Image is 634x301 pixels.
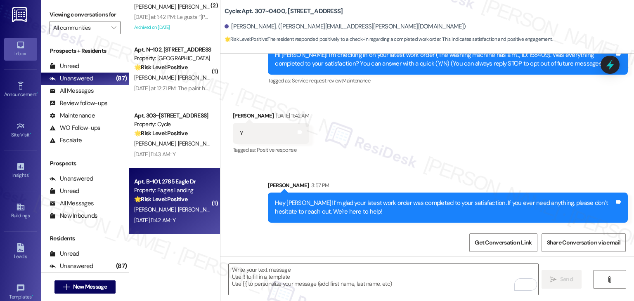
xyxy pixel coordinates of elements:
[50,249,79,258] div: Unread
[178,206,219,213] span: [PERSON_NAME]
[268,75,628,87] div: Tagged as:
[134,85,570,92] div: [DATE] at 12:21 PM: The paint had been done and is perfect. Your crew are so skilled and efficien...
[4,38,37,60] a: Inbox
[134,195,187,203] strong: 🌟 Risk Level: Positive
[50,62,79,71] div: Unread
[225,36,267,42] strong: 🌟 Risk Level: Positive
[50,111,95,120] div: Maintenance
[292,77,342,84] span: Service request review ,
[30,131,31,136] span: •
[229,264,538,295] textarea: To enrich screen reader interactions, please activate Accessibility in Grammarly extension settings
[50,212,97,220] div: New Inbounds
[233,144,309,156] div: Tagged as:
[50,199,94,208] div: All Messages
[54,280,116,294] button: New Message
[111,24,116,31] i: 
[134,150,175,158] div: [DATE] 11:43 AM: Y
[134,186,211,195] div: Property: Eagles Landing
[50,74,93,83] div: Unanswered
[550,276,556,283] i: 
[606,276,613,283] i: 
[41,234,129,243] div: Residents
[240,129,243,138] div: Y
[50,8,121,21] label: Viewing conversations for
[50,187,79,195] div: Unread
[542,233,626,252] button: Share Conversation via email
[50,87,94,95] div: All Messages
[178,140,219,147] span: [PERSON_NAME]
[4,200,37,222] a: Buildings
[4,160,37,182] a: Insights •
[114,72,129,85] div: (87)
[560,275,573,284] span: Send
[275,51,615,68] div: Hi [PERSON_NAME]! I'm checking in on your latest work order (The washing machine has a m..., ID: ...
[134,111,211,120] div: Apt. 303~[STREET_ADDRESS]
[233,111,309,123] div: [PERSON_NAME]
[542,270,582,289] button: Send
[475,238,532,247] span: Get Conversation Link
[134,45,211,54] div: Apt. N~102, [STREET_ADDRESS]
[50,99,107,108] div: Review follow-ups
[225,22,466,31] div: [PERSON_NAME]. ([PERSON_NAME][EMAIL_ADDRESS][PERSON_NAME][DOMAIN_NAME])
[178,3,219,10] span: [PERSON_NAME]
[309,181,329,190] div: 3:57 PM
[178,74,219,81] span: [PERSON_NAME]
[73,282,107,291] span: New Message
[134,63,187,71] strong: 🌟 Risk Level: Positive
[134,177,211,186] div: Apt. B~101, 2785 Eagle Dr
[133,22,211,33] div: Archived on [DATE]
[134,54,211,63] div: Property: [GEOGRAPHIC_DATA]
[134,216,175,224] div: [DATE] 11:42 AM: Y
[50,262,93,270] div: Unanswered
[41,47,129,55] div: Prospects + Residents
[225,35,553,44] span: : The resident responded positively to a check-in regarding a completed work order. This indicate...
[63,284,69,290] i: 
[4,241,37,263] a: Leads
[469,233,537,252] button: Get Conversation Link
[134,120,211,129] div: Property: Cycle
[275,199,615,216] div: Hey [PERSON_NAME]! I’m glad your latest work order was completed to your satisfaction. If you eve...
[37,90,38,96] span: •
[12,7,29,22] img: ResiDesk Logo
[268,181,628,193] div: [PERSON_NAME]
[4,119,37,141] a: Site Visit •
[53,21,107,34] input: All communities
[50,124,100,132] div: WO Follow-ups
[225,7,343,16] b: Cycle: Apt. 307~0400, [STREET_ADDRESS]
[134,129,187,137] strong: 🌟 Risk Level: Positive
[28,171,30,177] span: •
[134,206,178,213] span: [PERSON_NAME]
[342,77,370,84] span: Maintenance
[274,111,309,120] div: [DATE] 11:42 AM
[41,159,129,168] div: Prospects
[32,293,33,299] span: •
[134,140,178,147] span: [PERSON_NAME]
[134,3,178,10] span: [PERSON_NAME]
[547,238,620,247] span: Share Conversation via email
[50,174,93,183] div: Unanswered
[114,260,129,273] div: (87)
[50,136,82,145] div: Escalate
[134,74,178,81] span: [PERSON_NAME]
[257,146,296,153] span: Positive response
